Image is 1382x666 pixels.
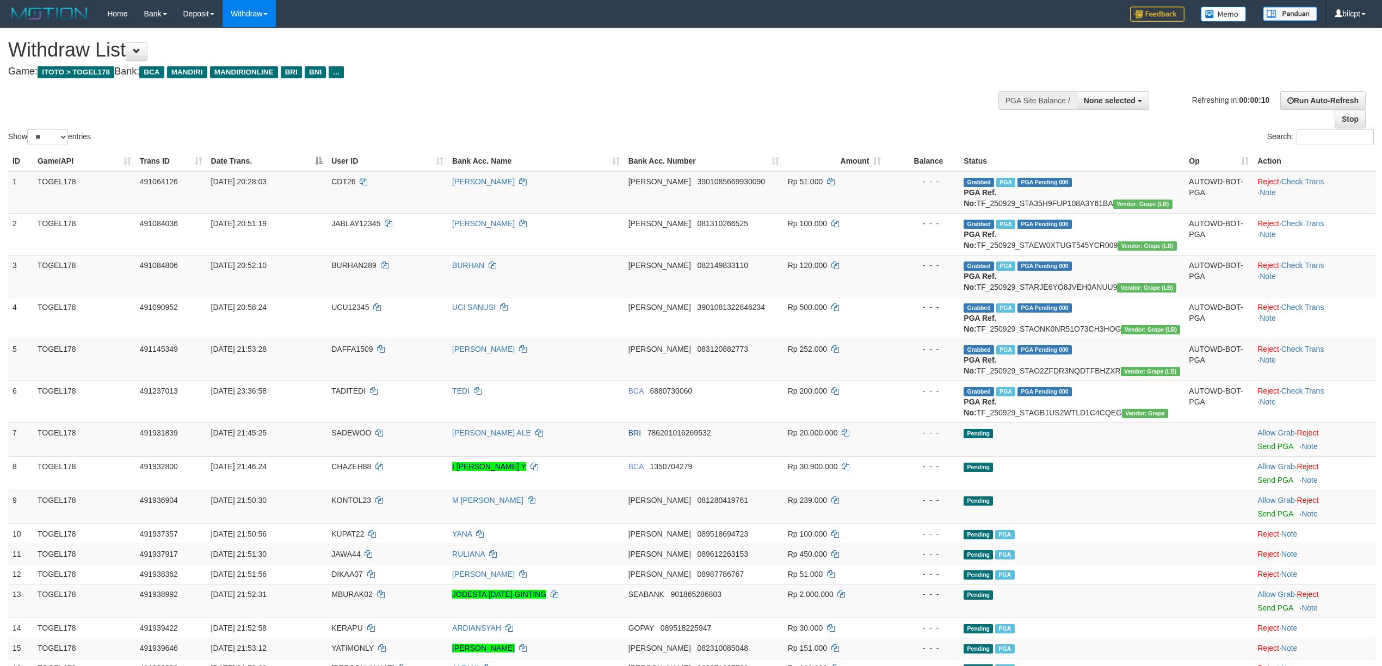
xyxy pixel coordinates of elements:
td: 6 [8,381,33,422]
a: JODESTA [DATE] GINTING [452,590,546,599]
td: TOGEL178 [33,171,135,214]
span: Pending [964,590,993,600]
span: 491936904 [140,496,178,505]
div: - - - [890,427,955,438]
span: BCA [139,66,164,78]
span: 491084036 [140,219,178,228]
span: CDT26 [331,177,355,186]
span: TADITEDI [331,387,366,395]
span: KERAPU [331,624,363,632]
span: JAWA44 [331,550,360,558]
a: [PERSON_NAME] ALE [452,428,531,437]
a: Reject [1257,550,1279,558]
b: PGA Ref. No: [964,314,996,333]
span: ITOTO > TOGEL178 [38,66,114,78]
span: Rp 51.000 [788,177,823,186]
span: [PERSON_NAME] [628,530,691,538]
div: - - - [890,549,955,559]
td: AUTOWD-BOT-PGA [1184,213,1253,255]
td: TF_250929_STAEW0XTUGT545YCR009 [959,213,1184,255]
span: Copy 083120882773 to clipboard [698,345,748,353]
a: Reject [1297,428,1319,437]
span: Marked by bilcs1 [995,530,1014,539]
div: - - - [890,495,955,506]
td: 13 [8,584,33,618]
span: Copy 089518225947 to clipboard [661,624,711,632]
td: TF_250929_STARJE6YO8JVEH0ANUU9 [959,255,1184,297]
a: Reject [1257,530,1279,538]
td: AUTOWD-BOT-PGA [1184,339,1253,381]
span: PGA Pending [1017,387,1072,396]
span: Pending [964,496,993,506]
span: [DATE] 21:46:24 [211,462,267,471]
a: Allow Grab [1257,428,1294,437]
div: - - - [890,218,955,229]
input: Search: [1297,129,1374,145]
span: BCA [628,462,644,471]
td: 2 [8,213,33,255]
span: BRI [628,428,641,437]
h1: Withdraw List [8,39,910,61]
a: ARDIANSYAH [452,624,501,632]
span: Vendor URL: https://dashboard.q2checkout.com/secure [1117,283,1176,292]
b: PGA Ref. No: [964,272,996,291]
th: Amount: activate to sort column ascending [783,151,886,171]
a: Note [1260,230,1276,239]
a: Check Trans [1281,219,1324,228]
td: TOGEL178 [33,564,135,584]
div: - - - [890,589,955,600]
span: Marked by bilcs1 [996,262,1015,271]
span: PGA Pending [1017,303,1072,313]
span: [DATE] 20:28:03 [211,177,267,186]
span: JABLAY12345 [331,219,380,228]
span: · [1257,462,1297,471]
span: Marked by bilcs1 [996,220,1015,229]
span: Pending [964,463,993,472]
td: TOGEL178 [33,456,135,490]
h4: Game: Bank: [8,66,910,77]
a: M [PERSON_NAME] [452,496,523,505]
td: 11 [8,544,33,564]
a: Reject [1257,303,1279,312]
td: · [1253,422,1376,456]
span: Marked by bilcs1 [996,345,1015,354]
span: 491938362 [140,570,178,578]
div: - - - [890,344,955,354]
a: Note [1301,509,1318,518]
a: Check Trans [1281,387,1324,395]
td: 14 [8,618,33,638]
td: TF_250929_STAONK0NR51O73CH3HOG [959,297,1184,339]
a: Reject [1257,345,1279,353]
td: · · [1253,339,1376,381]
span: [DATE] 21:53:12 [211,644,267,652]
span: Marked by bilcs1 [995,570,1014,580]
td: 12 [8,564,33,584]
a: Allow Grab [1257,496,1294,505]
div: - - - [890,176,955,187]
span: MBURAK02 [331,590,372,599]
th: Op: activate to sort column ascending [1184,151,1253,171]
span: None selected [1084,96,1136,105]
td: 5 [8,339,33,381]
th: ID [8,151,33,171]
span: PGA Pending [1017,345,1072,354]
td: 3 [8,255,33,297]
span: Copy 081310266525 to clipboard [698,219,748,228]
a: RULIANA [452,550,485,558]
a: Reject [1257,570,1279,578]
a: Reject [1257,177,1279,186]
td: TOGEL178 [33,297,135,339]
span: [DATE] 23:36:58 [211,387,267,395]
span: MANDIRI [167,66,207,78]
a: Send PGA [1257,476,1293,484]
div: - - - [890,643,955,653]
span: Copy 3901081322846234 to clipboard [698,303,766,312]
select: Showentries [27,129,68,145]
div: PGA Site Balance / [998,91,1077,110]
a: Reject [1297,496,1319,505]
span: 491939422 [140,624,178,632]
span: Rp 20.000.000 [788,428,838,437]
td: AUTOWD-BOT-PGA [1184,171,1253,214]
span: [DATE] 21:51:56 [211,570,267,578]
td: · [1253,490,1376,524]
